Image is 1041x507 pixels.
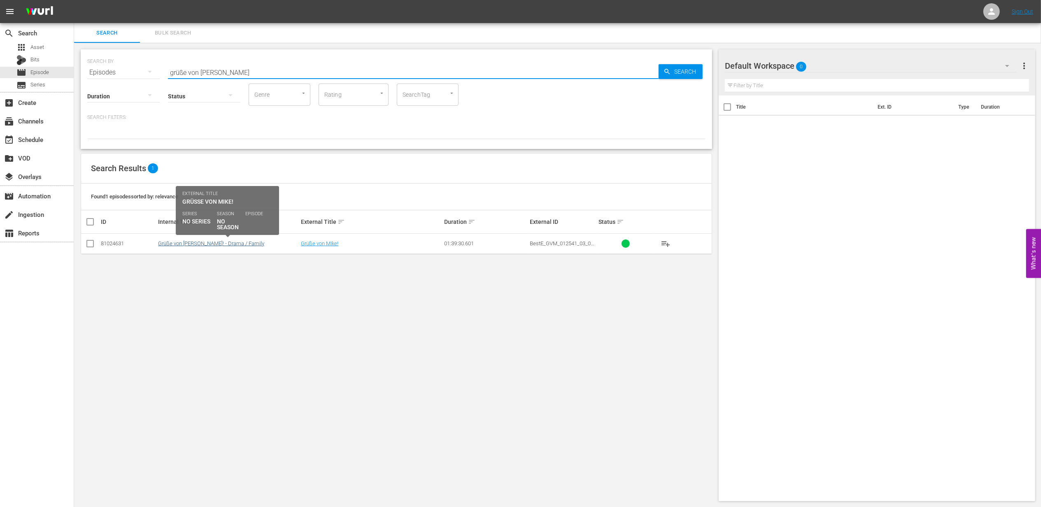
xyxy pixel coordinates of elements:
span: Search [4,28,14,38]
div: 81024631 [101,240,156,247]
span: Found 1 episodes sorted by: relevance [91,193,178,200]
span: Create [4,98,14,108]
th: Type [953,95,976,119]
span: Automation [4,191,14,201]
th: Title [736,95,873,119]
div: External Title [301,217,441,227]
img: ans4CAIJ8jUAAAAAAAAAAAAAAAAAAAAAAAAgQb4GAAAAAAAAAAAAAAAAAAAAAAAAJMjXAAAAAAAAAAAAAAAAAAAAAAAAgAT5G... [20,2,59,21]
div: External ID [530,219,596,225]
a: Grüße von MIke! [301,240,338,247]
span: Ingestion [4,210,14,220]
span: BestE_GVM_012541_03_01_01 [530,240,594,253]
span: Schedule [4,135,14,145]
span: menu [5,7,15,16]
button: more_vert [1019,56,1029,76]
div: Episodes [87,61,160,84]
span: VOD [4,153,14,163]
span: playlist_add [661,239,671,249]
span: 1 [148,163,158,173]
p: Search Filters: [87,114,706,121]
button: Open [448,89,456,97]
button: Open [378,89,386,97]
span: Asset [30,43,44,51]
div: Internal Title [158,217,298,227]
span: sort [338,218,345,226]
span: more_vert [1019,61,1029,71]
th: Duration [976,95,1025,119]
span: sort [468,218,475,226]
div: Duration [444,217,527,227]
span: Asset [16,42,26,52]
span: Bulk Search [145,28,201,38]
span: 0 [796,58,806,75]
span: Channels [4,116,14,126]
span: Episode [16,67,26,77]
span: Series [30,81,45,89]
div: Bits [16,55,26,65]
a: Sign Out [1012,8,1033,15]
span: sort [193,218,201,226]
button: playlist_add [656,234,675,253]
span: Series [16,80,26,90]
span: Episode [30,68,49,77]
button: Search [659,64,703,79]
div: Default Workspace [725,54,1017,77]
div: ID [101,219,156,225]
th: Ext. ID [873,95,953,119]
button: Open Feedback Widget [1026,229,1041,278]
div: Status [599,217,653,227]
span: Bits [30,56,40,64]
button: Open [300,89,307,97]
span: Search Results [91,163,146,173]
span: Search [671,64,703,79]
span: Search [79,28,135,38]
span: Overlays [4,172,14,182]
span: Reports [4,228,14,238]
span: sort [617,218,624,226]
div: 01:39:30.601 [444,240,527,247]
a: Grüße von [PERSON_NAME]! - Drama / Family [158,240,264,247]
